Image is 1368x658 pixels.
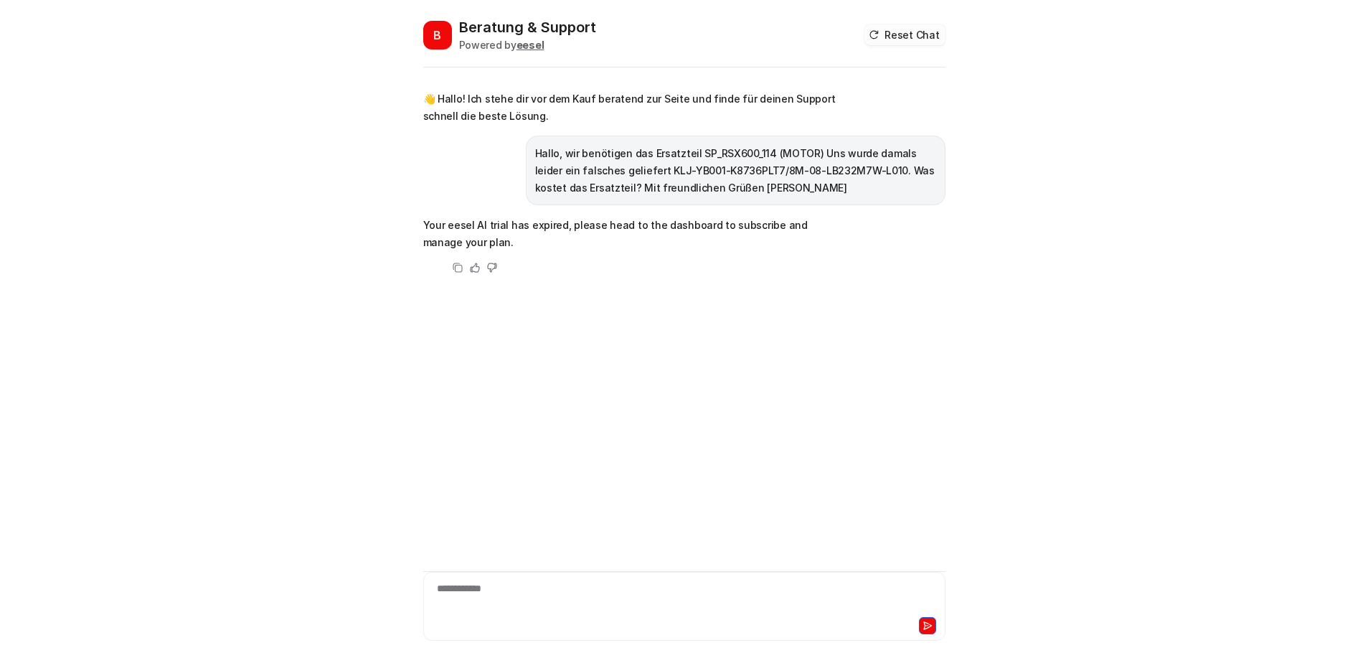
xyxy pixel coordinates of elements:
[459,17,596,37] h2: Beratung & Support
[516,39,544,51] b: eesel
[459,37,596,52] div: Powered by
[423,217,843,251] p: Your eesel AI trial has expired, please head to the dashboard to subscribe and manage your plan.
[423,21,452,50] span: B
[423,90,843,125] p: 👋 Hallo! Ich stehe dir vor dem Kauf beratend zur Seite und finde für deinen Support schnell die b...
[864,24,945,45] button: Reset Chat
[535,145,936,197] p: Hallo, wir benötigen das Ersatzteil SP_RSX600_114 (MOTOR) Uns wurde damals leider ein falsches ge...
